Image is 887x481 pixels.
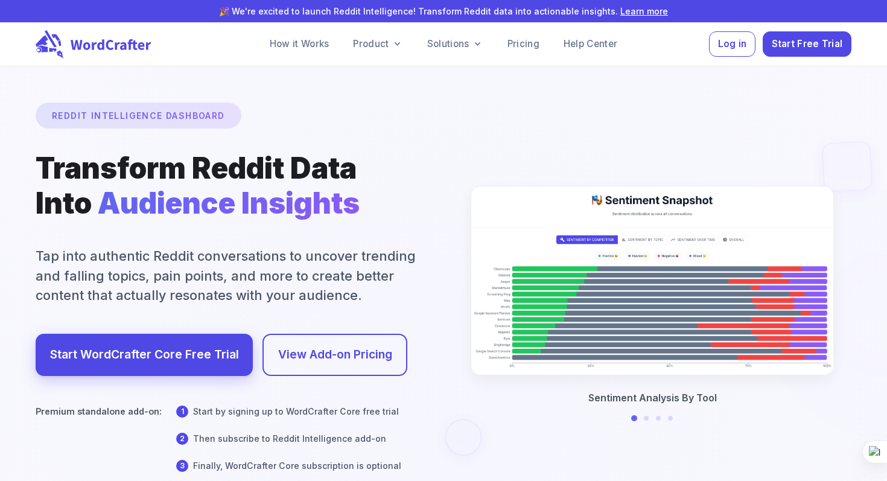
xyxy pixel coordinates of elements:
button: Log in [709,31,755,57]
a: Help Center [554,32,627,56]
a: How it Works [260,32,339,56]
span: Log in [718,36,747,53]
p: Sentiment Analysis By Tool [588,390,717,405]
a: View Add-on Pricing [262,334,407,376]
img: Sentiment Analysis By Tool [471,186,833,375]
a: Solutions [418,32,493,56]
p: 🎉 We're excited to launch Reddit Intelligence! Transform Reddit data into actionable insights. [19,5,868,18]
a: Start WordCrafter Core Free Trial [36,334,253,376]
a: Learn more [620,6,668,16]
a: View Add-on Pricing [278,345,392,365]
a: Product [343,32,412,56]
span: Start Free Trial [772,36,843,53]
a: Start WordCrafter Core Free Trial [50,345,239,365]
a: Pricing [498,32,549,56]
button: Start Free Trial [763,31,851,57]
